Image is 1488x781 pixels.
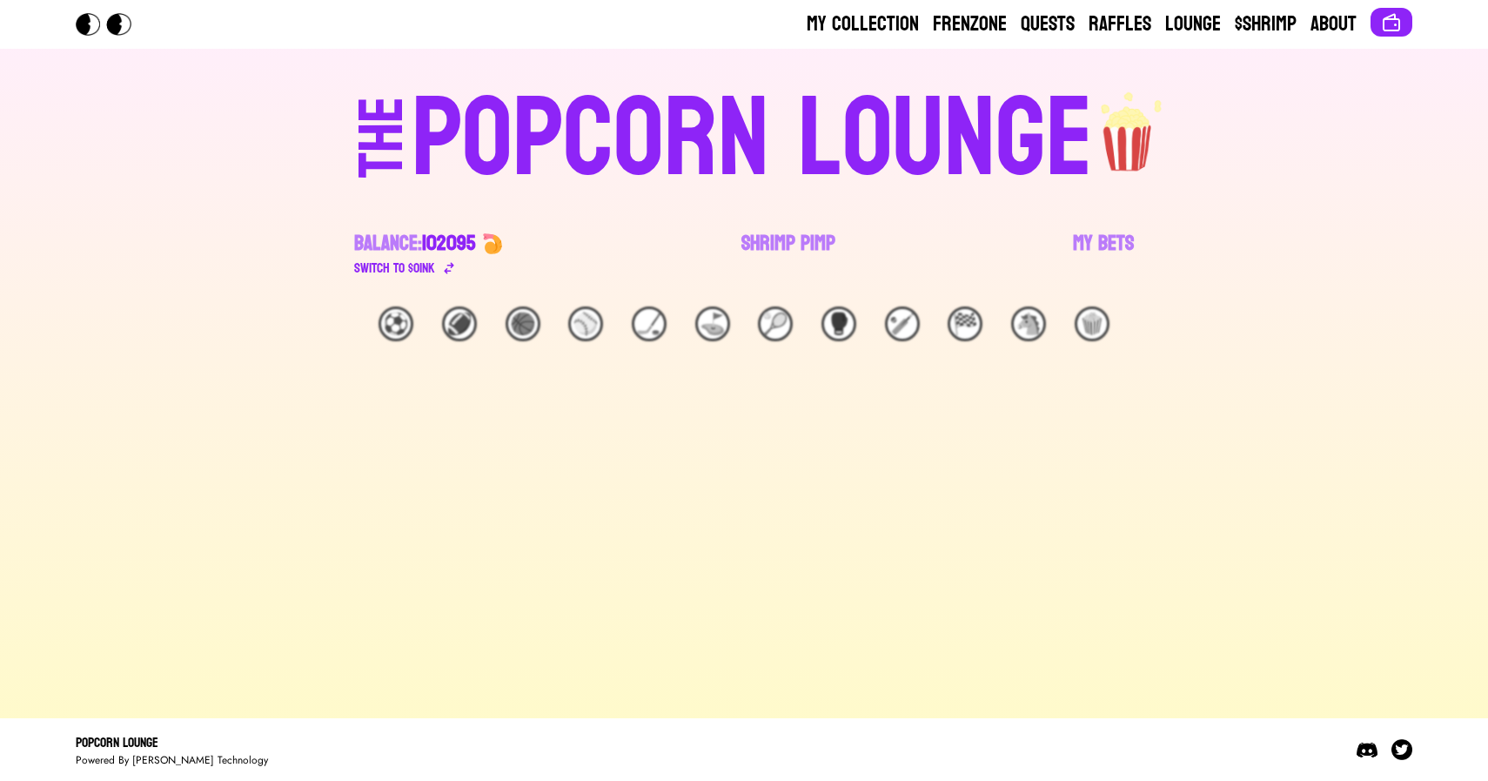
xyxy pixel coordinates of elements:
[695,306,730,341] div: ⛳️
[632,306,667,341] div: 🏒
[76,732,268,753] div: Popcorn Lounge
[758,306,793,341] div: 🎾
[1357,739,1377,760] img: Discord
[568,306,603,341] div: ⚾️
[354,230,475,258] div: Balance:
[1391,739,1412,760] img: Twitter
[741,230,835,279] a: Shrimp Pimp
[422,225,475,262] span: 102095
[885,306,920,341] div: 🏏
[76,753,268,767] div: Powered By [PERSON_NAME] Technology
[208,77,1280,195] a: THEPOPCORN LOUNGEpopcorn
[351,97,413,212] div: THE
[948,306,982,341] div: 🏁
[482,233,503,254] img: 🍤
[821,306,856,341] div: 🥊
[1075,306,1109,341] div: 🍿
[1089,10,1151,38] a: Raffles
[1310,10,1357,38] a: About
[76,13,145,36] img: Popcorn
[506,306,540,341] div: 🏀
[1093,77,1164,174] img: popcorn
[1165,10,1221,38] a: Lounge
[379,306,413,341] div: ⚽️
[442,306,477,341] div: 🏈
[1073,230,1134,279] a: My Bets
[1235,10,1297,38] a: $Shrimp
[412,84,1093,195] div: POPCORN LOUNGE
[1011,306,1046,341] div: 🐴
[933,10,1007,38] a: Frenzone
[354,258,435,279] div: Switch to $ OINK
[807,10,919,38] a: My Collection
[1381,12,1402,33] img: Connect wallet
[1021,10,1075,38] a: Quests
